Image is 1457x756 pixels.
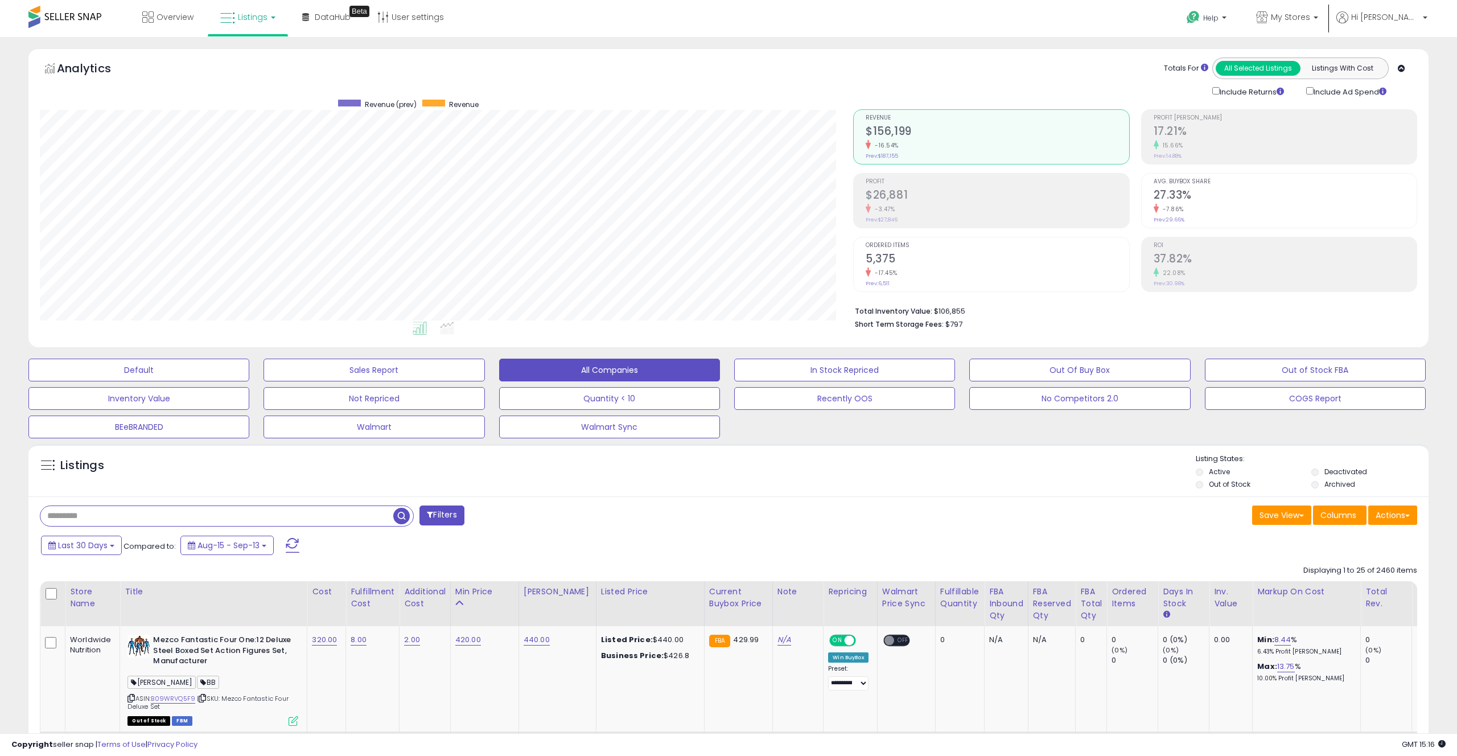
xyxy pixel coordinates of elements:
[58,540,108,551] span: Last 30 Days
[404,586,446,610] div: Additional Cost
[419,506,464,525] button: Filters
[1112,635,1158,645] div: 0
[1365,586,1407,610] div: Total Rev.
[1417,634,1434,645] strong: Min:
[70,586,115,610] div: Store Name
[777,586,818,598] div: Note
[147,739,197,750] a: Privacy Policy
[1154,125,1417,140] h2: 17.21%
[1080,635,1098,645] div: 0
[871,205,895,213] small: -3.47%
[1257,586,1356,598] div: Markup on Cost
[124,541,176,552] span: Compared to:
[1365,635,1411,645] div: 0
[733,634,759,645] span: 429.99
[969,387,1190,410] button: No Competitors 2.0
[866,179,1129,185] span: Profit
[601,634,653,645] b: Listed Price:
[866,188,1129,204] h2: $26,881
[28,387,249,410] button: Inventory Value
[1186,10,1200,24] i: Get Help
[70,635,111,655] div: Worldwide Nutrition
[127,635,150,658] img: 51bhJ-Mo86L._SL40_.jpg
[1336,11,1427,37] a: Hi [PERSON_NAME]
[499,387,720,410] button: Quantity < 10
[1154,252,1417,268] h2: 37.82%
[871,269,898,277] small: -17.45%
[777,634,791,646] a: N/A
[601,635,695,645] div: $440.00
[866,280,890,287] small: Prev: 6,511
[455,634,481,646] a: 420.00
[1298,85,1405,98] div: Include Ad Spend
[127,676,196,689] span: [PERSON_NAME]
[709,635,730,647] small: FBA
[866,243,1129,249] span: Ordered Items
[866,153,898,159] small: Prev: $187,155
[1154,243,1417,249] span: ROI
[157,11,194,23] span: Overview
[1033,635,1067,645] div: N/A
[1154,179,1417,185] span: Avg. Buybox Share
[1205,359,1426,381] button: Out of Stock FBA
[830,636,845,646] span: ON
[882,586,931,610] div: Walmart Price Sync
[1163,586,1204,610] div: Days In Stock
[1368,506,1417,525] button: Actions
[351,586,394,610] div: Fulfillment Cost
[404,634,420,646] a: 2.00
[1214,635,1244,645] div: 0.00
[312,634,337,646] a: 320.00
[940,586,979,610] div: Fulfillable Quantity
[1203,13,1219,23] span: Help
[127,694,289,711] span: | SKU: Mezco Fantastic Four Deluxe Set
[989,586,1023,622] div: FBA inbound Qty
[524,586,591,598] div: [PERSON_NAME]
[351,634,367,646] a: 8.00
[989,635,1019,645] div: N/A
[1365,655,1411,665] div: 0
[499,359,720,381] button: All Companies
[1178,2,1238,37] a: Help
[1257,661,1277,672] b: Max:
[1209,479,1250,489] label: Out of Stock
[312,586,341,598] div: Cost
[855,319,944,329] b: Short Term Storage Fees:
[1216,61,1300,76] button: All Selected Listings
[1303,565,1417,576] div: Displaying 1 to 25 of 2460 items
[349,6,369,17] div: Tooltip anchor
[1402,739,1446,750] span: 2025-10-14 15:16 GMT
[125,586,302,598] div: Title
[866,216,898,223] small: Prev: $27,846
[1080,586,1102,622] div: FBA Total Qty
[41,536,122,555] button: Last 30 Days
[455,586,514,598] div: Min Price
[365,100,417,109] span: Revenue (prev)
[1112,655,1158,665] div: 0
[1313,506,1367,525] button: Columns
[1159,141,1183,150] small: 15.66%
[57,60,133,79] h5: Analytics
[28,359,249,381] button: Default
[1112,586,1153,610] div: Ordered Items
[1164,63,1208,74] div: Totals For
[855,303,1409,317] li: $106,855
[709,586,768,610] div: Current Buybox Price
[1257,635,1352,656] div: %
[153,635,291,669] b: Mezco Fantastic Four One:12 Deluxe Steel Boxed Set Action Figures Set, Manufacturer
[315,11,351,23] span: DataHub
[449,100,479,109] span: Revenue
[180,536,274,555] button: Aug-15 - Sep-13
[127,716,170,726] span: All listings that are currently out of stock and unavailable for purchase on Amazon
[264,416,484,438] button: Walmart
[1324,479,1355,489] label: Archived
[1154,188,1417,204] h2: 27.33%
[940,635,976,645] div: 0
[1324,467,1367,476] label: Deactivated
[1214,586,1248,610] div: Inv. value
[1257,661,1352,683] div: %
[1163,646,1179,655] small: (0%)
[1257,648,1352,656] p: 6.43% Profit [PERSON_NAME]
[871,141,899,150] small: -16.54%
[1196,454,1429,465] p: Listing States:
